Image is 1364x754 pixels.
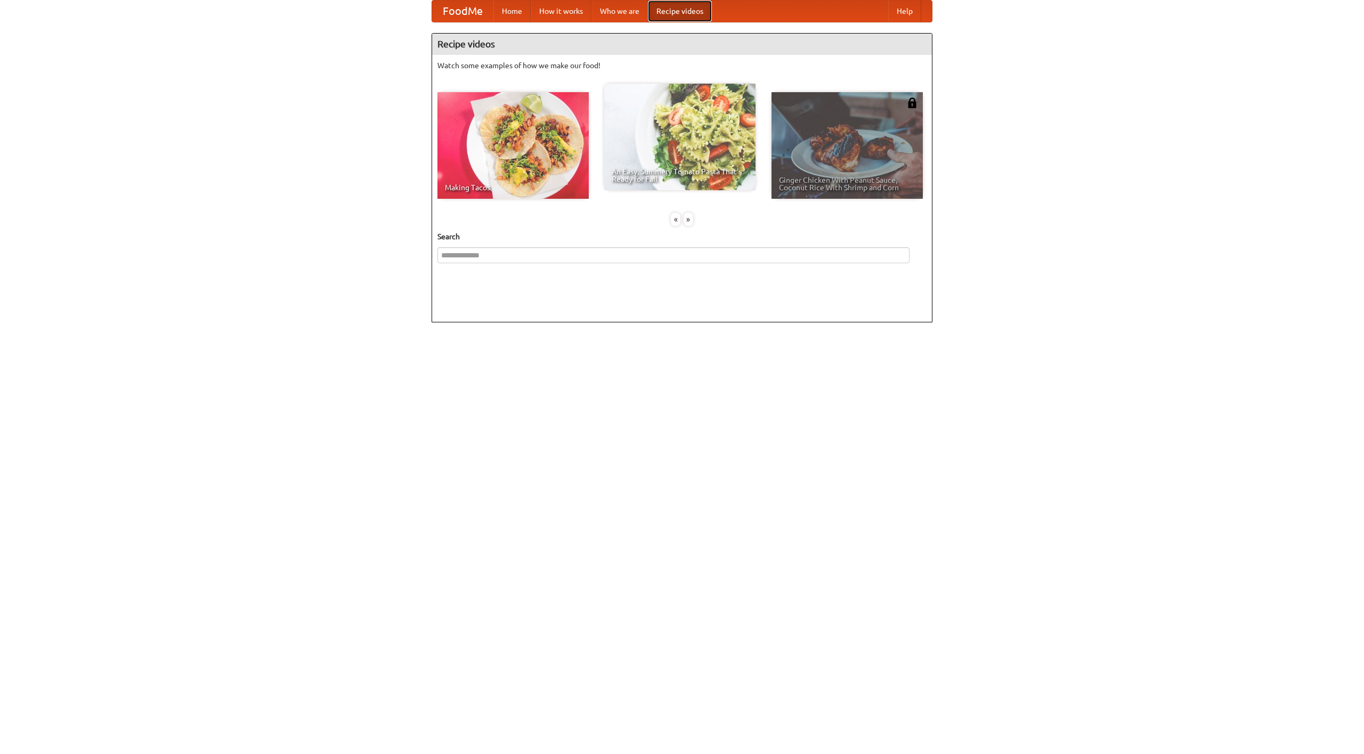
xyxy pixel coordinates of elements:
img: 483408.png [907,98,918,108]
a: FoodMe [432,1,493,22]
a: Who we are [591,1,648,22]
a: How it works [531,1,591,22]
a: An Easy, Summery Tomato Pasta That's Ready for Fall [604,84,756,190]
span: An Easy, Summery Tomato Pasta That's Ready for Fall [612,168,748,183]
h4: Recipe videos [432,34,932,55]
span: Making Tacos [445,184,581,191]
div: » [684,213,693,226]
a: Making Tacos [437,92,589,199]
h5: Search [437,231,927,242]
a: Home [493,1,531,22]
a: Recipe videos [648,1,712,22]
p: Watch some examples of how we make our food! [437,60,927,71]
div: « [671,213,680,226]
a: Help [888,1,921,22]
